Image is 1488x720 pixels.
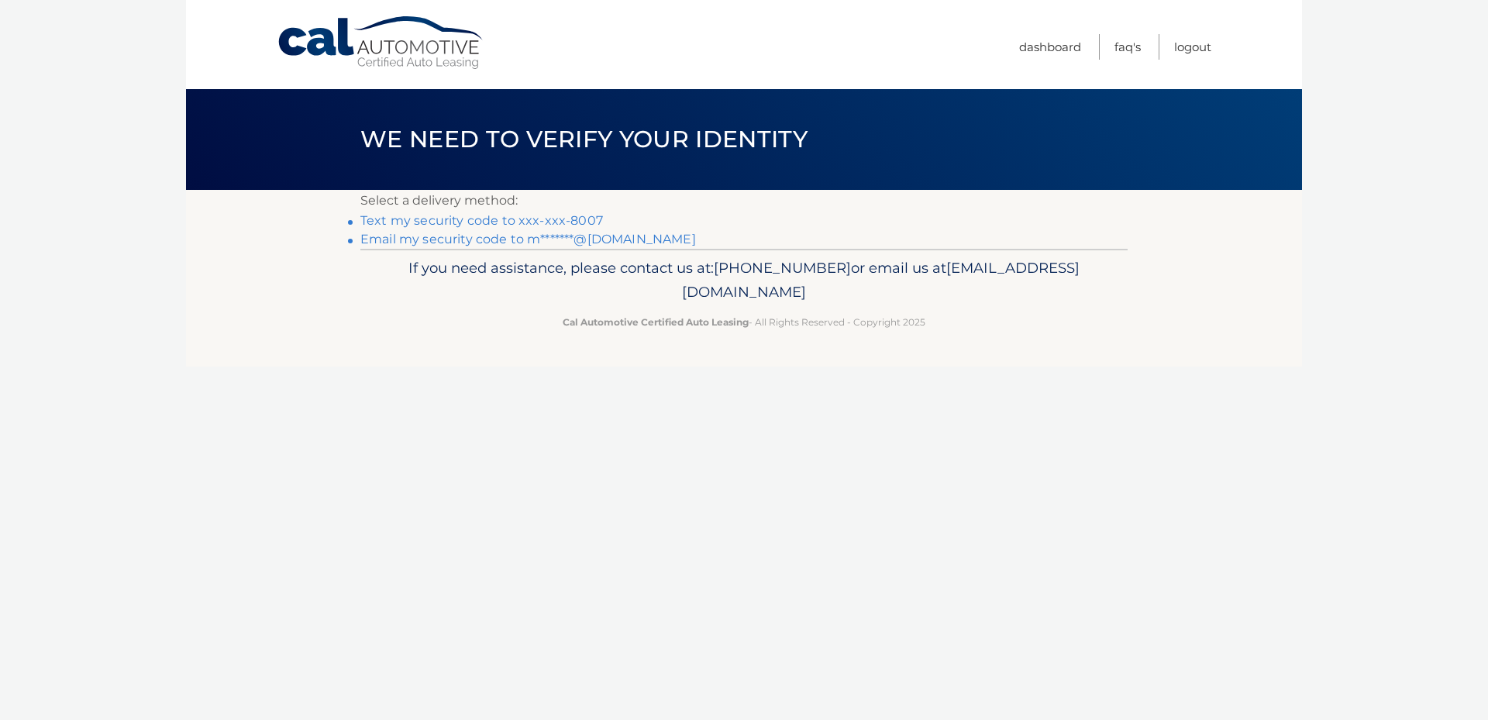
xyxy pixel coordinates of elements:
strong: Cal Automotive Certified Auto Leasing [563,316,749,328]
span: We need to verify your identity [360,125,808,153]
a: Logout [1174,34,1211,60]
a: Cal Automotive [277,16,486,71]
a: FAQ's [1114,34,1141,60]
p: Select a delivery method: [360,190,1128,212]
a: Email my security code to m*******@[DOMAIN_NAME] [360,232,696,246]
p: If you need assistance, please contact us at: or email us at [370,256,1118,305]
span: [PHONE_NUMBER] [714,259,851,277]
a: Dashboard [1019,34,1081,60]
a: Text my security code to xxx-xxx-8007 [360,213,603,228]
p: - All Rights Reserved - Copyright 2025 [370,314,1118,330]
